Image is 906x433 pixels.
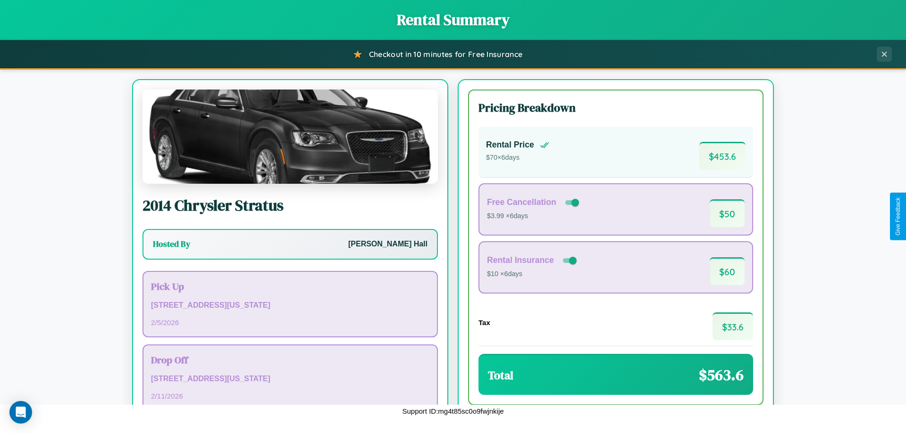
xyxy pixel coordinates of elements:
span: $ 33.6 [713,312,753,340]
p: $ 70 × 6 days [486,152,549,164]
p: [STREET_ADDRESS][US_STATE] [151,299,429,312]
h4: Rental Insurance [487,255,554,265]
div: Give Feedback [895,197,901,236]
p: $10 × 6 days [487,268,579,280]
h3: Total [488,368,513,383]
p: [PERSON_NAME] Hall [348,237,428,251]
h3: Hosted By [153,238,190,250]
h3: Pick Up [151,279,429,293]
h4: Rental Price [486,140,534,150]
span: $ 50 [710,199,745,227]
p: Support ID: mg4t85sc0o9fwjnkije [402,405,503,417]
h1: Rental Summary [9,9,897,30]
p: 2 / 5 / 2026 [151,316,429,329]
p: 2 / 11 / 2026 [151,390,429,402]
p: $3.99 × 6 days [487,210,581,222]
span: $ 563.6 [699,365,744,385]
p: [STREET_ADDRESS][US_STATE] [151,372,429,386]
h3: Drop Off [151,353,429,367]
span: $ 453.6 [699,142,746,170]
span: $ 60 [710,257,745,285]
h3: Pricing Breakdown [478,100,753,115]
h4: Tax [478,319,490,327]
span: Checkout in 10 minutes for Free Insurance [369,49,522,59]
h4: Free Cancellation [487,197,556,207]
h2: 2014 Chrysler Stratus [143,195,438,216]
div: Open Intercom Messenger [9,401,32,424]
img: Chrysler Stratus [143,90,438,184]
